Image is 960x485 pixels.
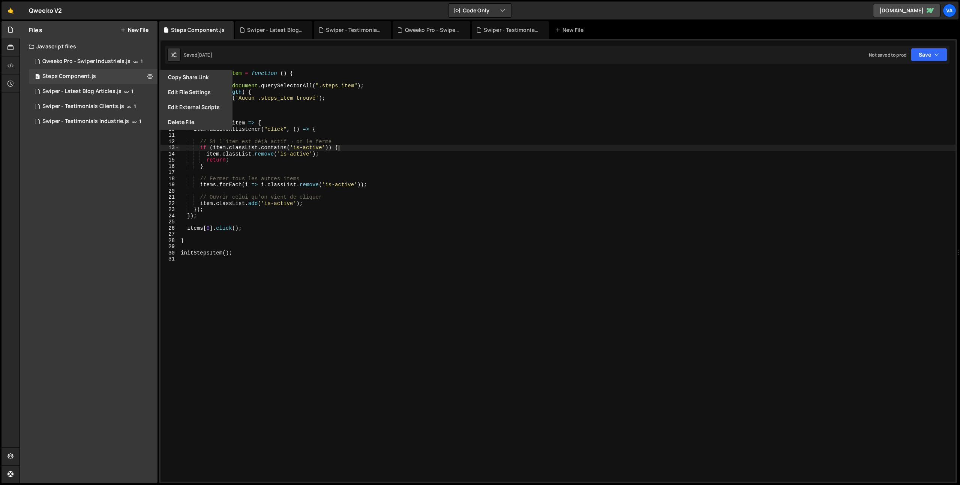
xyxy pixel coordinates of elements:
button: Save [911,48,947,61]
div: Qweeko Pro - Swiper Industriels.js [42,58,130,65]
span: 1 [131,88,133,94]
div: 17285/48217.js [29,69,157,84]
div: 23 [160,207,180,213]
div: Swiper - Testimonials Industrie.js [484,26,540,34]
div: Not saved to prod [869,52,906,58]
a: Va [943,4,956,17]
div: 17285/47914.js [29,114,157,129]
div: 31 [160,256,180,262]
div: 18 [160,176,180,182]
div: [DATE] [197,52,212,58]
div: 14 [160,151,180,157]
div: Swiper - Latest Blog Articles.js [42,88,121,95]
div: 17285/47962.js [29,54,157,69]
div: 17285/48091.js [29,99,157,114]
div: 11 [160,132,180,139]
div: Swiper - Latest Blog Articles.js [247,26,303,34]
div: Qweeko Pro - Swiper Industriels.js [405,26,461,34]
div: Swiper - Testimonials Clients.js [42,103,124,110]
div: Qweeko V2 [29,6,62,15]
div: 26 [160,225,180,232]
div: 15 [160,157,180,163]
div: 17 [160,169,180,176]
div: Swiper - Testimonials Clients.js [326,26,382,34]
div: 21 [160,194,180,201]
div: 27 [160,231,180,238]
div: Javascript files [20,39,157,54]
div: 19 [160,182,180,188]
div: 24 [160,213,180,219]
div: 28 [160,238,180,244]
button: New File [120,27,148,33]
a: [DOMAIN_NAME] [873,4,940,17]
div: 30 [160,250,180,256]
span: 1 [141,58,143,64]
div: 25 [160,219,180,225]
div: 16 [160,163,180,170]
span: 1 [139,118,141,124]
div: 12 [160,139,180,145]
a: 🤙 [1,1,20,19]
button: Edit External Scripts [159,100,232,115]
div: New File [555,26,586,34]
div: 17285/48126.js [29,84,157,99]
button: Code Only [448,4,511,17]
button: Delete File [159,115,232,130]
div: 29 [160,244,180,250]
h2: Files [29,26,42,34]
span: 5 [35,74,40,80]
button: Edit File Settings [159,85,232,100]
button: Copy share link [159,70,232,85]
div: Steps Component.js [171,26,225,34]
div: Saved [184,52,212,58]
span: 1 [134,103,136,109]
div: 20 [160,188,180,195]
div: 22 [160,201,180,207]
div: Swiper - Testimonials Industrie.js [42,118,129,125]
div: 13 [160,145,180,151]
div: Steps Component.js [42,73,96,80]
